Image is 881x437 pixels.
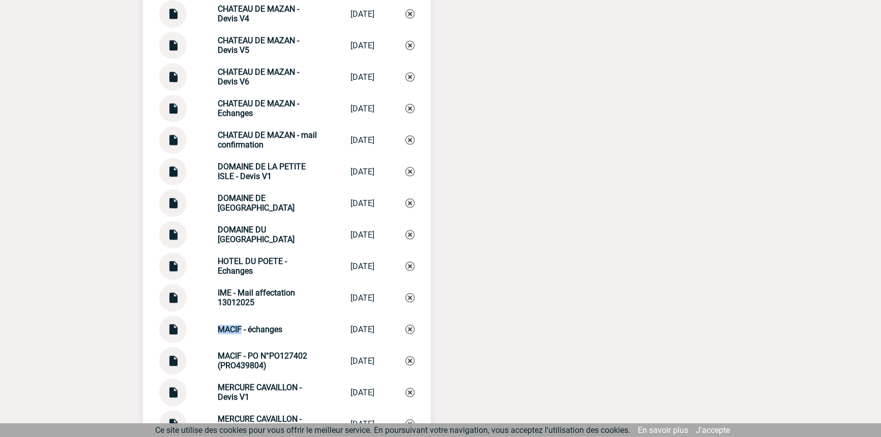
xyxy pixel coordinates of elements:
[405,9,415,18] img: Supprimer
[405,388,415,397] img: Supprimer
[218,67,299,86] strong: CHATEAU DE MAZAN - Devis V6
[405,72,415,81] img: Supprimer
[218,4,299,23] strong: CHATEAU DE MAZAN - Devis V4
[218,225,295,244] strong: DOMAINE DU [GEOGRAPHIC_DATA]
[218,414,302,433] strong: MERCURE CAVAILLON - Devis V2
[405,135,415,144] img: Supprimer
[350,104,374,113] div: [DATE]
[350,325,374,334] div: [DATE]
[405,419,415,428] img: Supprimer
[405,198,415,208] img: Supprimer
[218,256,287,276] strong: HOTEL DU POETE - Echanges
[638,425,688,435] a: En savoir plus
[405,230,415,239] img: Supprimer
[350,41,374,50] div: [DATE]
[350,388,374,397] div: [DATE]
[405,167,415,176] img: Supprimer
[350,419,374,429] div: [DATE]
[405,293,415,302] img: Supprimer
[405,261,415,271] img: Supprimer
[350,261,374,271] div: [DATE]
[218,288,295,307] strong: IME - Mail affectation 13012025
[218,383,302,402] strong: MERCURE CAVAILLON - Devis V1
[218,99,299,118] strong: CHATEAU DE MAZAN - Echanges
[218,130,317,150] strong: CHATEAU DE MAZAN - mail confirmation
[405,41,415,50] img: Supprimer
[155,425,630,435] span: Ce site utilise des cookies pour vous offrir le meilleur service. En poursuivant votre navigation...
[218,36,299,55] strong: CHATEAU DE MAZAN - Devis V5
[696,425,730,435] a: J'accepte
[405,325,415,334] img: Supprimer
[350,9,374,19] div: [DATE]
[218,325,282,334] strong: MACIF - échanges
[218,193,295,213] strong: DOMAINE DE [GEOGRAPHIC_DATA]
[350,356,374,366] div: [DATE]
[405,104,415,113] img: Supprimer
[350,72,374,82] div: [DATE]
[350,293,374,303] div: [DATE]
[350,167,374,177] div: [DATE]
[218,162,306,181] strong: DOMAINE DE LA PETITE ISLE - Devis V1
[405,356,415,365] img: Supprimer
[350,135,374,145] div: [DATE]
[350,230,374,240] div: [DATE]
[350,198,374,208] div: [DATE]
[218,351,307,370] strong: MACIF - PO N°PO127402 (PRO439804)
